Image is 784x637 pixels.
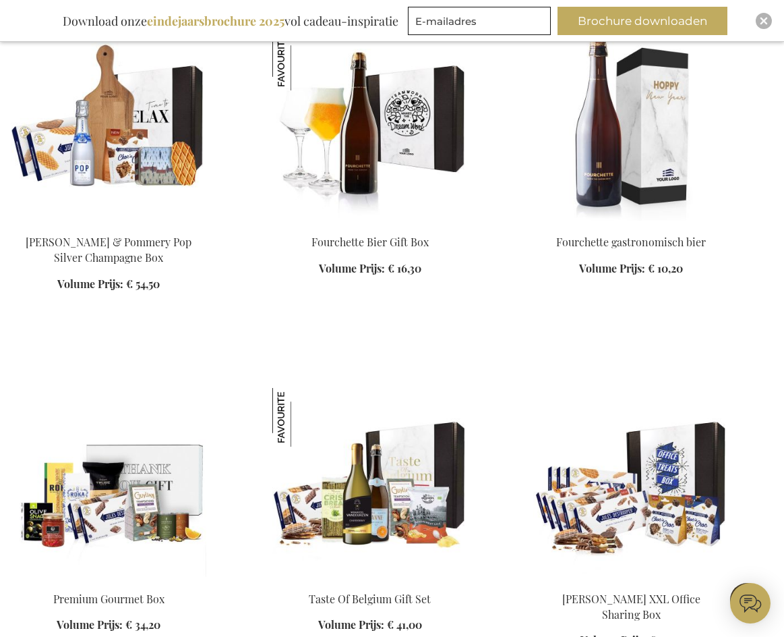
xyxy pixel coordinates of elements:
[388,261,421,275] span: € 16,30
[408,7,551,35] input: E-mailadres
[579,261,645,275] span: Volume Prijs:
[387,617,422,632] span: € 41,00
[533,574,729,587] a: Jules Destrooper XXL Office Sharing Box
[730,583,771,624] iframe: belco-activator-frame
[760,17,768,25] img: Close
[533,218,729,231] a: Fourchette beer 75 cl
[557,7,727,35] button: Brochure downloaden
[272,32,331,90] img: Fourchette Bier Gift Box
[11,32,206,221] img: Sweet Delights & Pommery Pop Silver Champagne Box
[533,388,729,577] img: Jules Destrooper XXL Office Sharing Box
[579,261,683,277] a: Volume Prijs: € 10,20
[318,617,384,632] span: Volume Prijs:
[125,617,160,632] span: € 34,20
[126,277,160,291] span: € 54,50
[556,235,706,249] a: Fourchette gastronomisch bier
[318,617,422,633] a: Volume Prijs: € 41,00
[533,32,729,221] img: Fourchette beer 75 cl
[11,388,206,577] img: Premium Gourmet Box
[57,277,123,291] span: Volume Prijs:
[648,261,683,275] span: € 10,20
[272,218,468,231] a: Fourchette Beer Gift Box Fourchette Bier Gift Box
[272,574,468,587] a: Taste Of Belgium Gift Set Taste Of Belgium Gift Set
[11,218,206,231] a: Sweet Delights & Pommery Pop Silver Champagne Box
[319,261,385,275] span: Volume Prijs:
[272,388,331,447] img: Taste Of Belgium Gift Set
[311,235,429,249] a: Fourchette Bier Gift Box
[26,235,191,265] a: [PERSON_NAME] & Pommery Pop Silver Champagne Box
[57,7,404,35] div: Download onze vol cadeau-inspiratie
[57,617,123,632] span: Volume Prijs:
[272,388,468,577] img: Taste Of Belgium Gift Set
[756,13,772,29] div: Close
[319,261,421,277] a: Volume Prijs: € 16,30
[57,617,160,633] a: Volume Prijs: € 34,20
[562,592,700,621] a: [PERSON_NAME] XXL Office Sharing Box
[57,277,160,292] a: Volume Prijs: € 54,50
[408,7,555,39] form: marketing offers and promotions
[147,13,284,29] b: eindejaarsbrochure 2025
[53,592,164,606] a: Premium Gourmet Box
[309,592,431,606] a: Taste Of Belgium Gift Set
[272,32,468,221] img: Fourchette Beer Gift Box
[11,574,206,587] a: Premium Gourmet Box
